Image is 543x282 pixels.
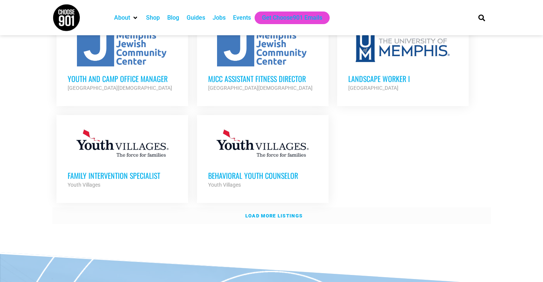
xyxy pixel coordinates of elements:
strong: Load more listings [245,213,303,219]
h3: Family Intervention Specialist [68,171,177,180]
a: Jobs [213,13,226,22]
strong: [GEOGRAPHIC_DATA][DEMOGRAPHIC_DATA] [68,85,172,91]
a: Get Choose901 Emails [262,13,322,22]
a: Blog [167,13,179,22]
nav: Main nav [110,12,466,24]
a: Landscape Worker I [GEOGRAPHIC_DATA] [337,18,469,104]
a: Guides [187,13,205,22]
a: MJCC Assistant Fitness Director [GEOGRAPHIC_DATA][DEMOGRAPHIC_DATA] [197,18,329,104]
a: Behavioral Youth Counselor Youth Villages [197,115,329,200]
strong: Youth Villages [68,182,100,188]
h3: Behavioral Youth Counselor [208,171,317,180]
strong: [GEOGRAPHIC_DATA] [348,85,398,91]
a: Youth and Camp Office Manager [GEOGRAPHIC_DATA][DEMOGRAPHIC_DATA] [56,18,188,104]
strong: Youth Villages [208,182,241,188]
a: Events [233,13,251,22]
a: Family Intervention Specialist Youth Villages [56,115,188,200]
h3: Youth and Camp Office Manager [68,74,177,83]
a: About [114,13,130,22]
a: Shop [146,13,160,22]
div: Search [475,12,488,24]
h3: MJCC Assistant Fitness Director [208,74,317,83]
h3: Landscape Worker I [348,74,458,83]
a: Load more listings [52,207,491,224]
div: About [110,12,142,24]
strong: [GEOGRAPHIC_DATA][DEMOGRAPHIC_DATA] [208,85,313,91]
